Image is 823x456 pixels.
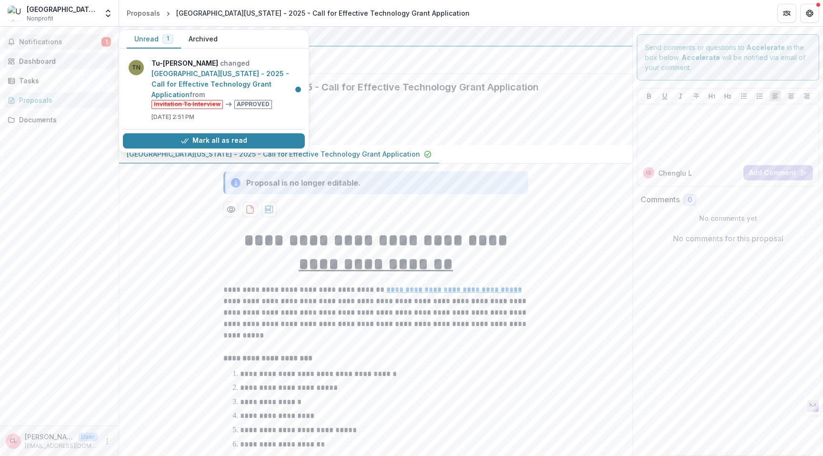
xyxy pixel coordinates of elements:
[101,4,115,23] button: Open entity switcher
[659,90,671,102] button: Underline
[127,8,160,18] div: Proposals
[738,90,750,102] button: Bullet List
[743,165,813,180] button: Add Comment
[19,95,107,105] div: Proposals
[127,149,420,159] p: [GEOGRAPHIC_DATA][US_STATE] - 2025 - Call for Effective Technology Grant Application
[4,112,115,128] a: Documents
[261,202,277,217] button: download-proposal
[777,4,796,23] button: Partners
[4,53,115,69] a: Dashboard
[706,90,718,102] button: Heading 1
[801,90,813,102] button: Align Right
[123,133,305,149] button: Mark all as read
[643,90,655,102] button: Bold
[78,433,98,441] p: User
[658,168,692,178] p: Chenglu L
[8,6,23,21] img: University of Utah
[181,30,225,49] button: Archived
[25,442,98,450] p: [EMAIL_ADDRESS][DOMAIN_NAME]
[641,195,680,204] h2: Comments
[151,58,299,109] p: changed from
[176,8,470,18] div: [GEOGRAPHIC_DATA][US_STATE] - 2025 - Call for Effective Technology Grant Application
[167,35,169,42] span: 1
[246,177,361,188] div: Proposal is no longer editable.
[675,90,686,102] button: Italicize
[25,432,74,442] p: [PERSON_NAME]
[101,37,111,47] span: 1
[242,202,258,217] button: download-proposal
[673,233,783,244] p: No comments for this proposal
[688,196,692,204] span: 0
[10,438,17,444] div: Chenglu Li
[785,90,797,102] button: Align Center
[746,43,785,51] strong: Accelerate
[754,90,765,102] button: Ordered List
[4,73,115,89] a: Tasks
[19,115,107,125] div: Documents
[127,30,625,42] div: Accelerate
[641,213,815,223] p: No comments yet
[19,76,107,86] div: Tasks
[123,6,164,20] a: Proposals
[101,436,113,447] button: More
[637,34,819,80] div: Send comments or questions to in the box below. will be notified via email of your comment.
[123,6,473,20] nav: breadcrumb
[646,170,652,175] div: Chenglu Li
[19,38,101,46] span: Notifications
[127,81,610,93] h2: [GEOGRAPHIC_DATA][US_STATE] - 2025 - Call for Effective Technology Grant Application
[800,4,819,23] button: Get Help
[127,30,181,49] button: Unread
[682,53,720,61] strong: Accelerate
[27,4,98,14] div: [GEOGRAPHIC_DATA][US_STATE]
[722,90,733,102] button: Heading 2
[27,14,53,23] span: Nonprofit
[4,34,115,50] button: Notifications1
[151,69,289,99] a: [GEOGRAPHIC_DATA][US_STATE] - 2025 - Call for Effective Technology Grant Application
[770,90,781,102] button: Align Left
[223,202,239,217] button: Preview 4ad4bd59-704f-4e4b-8446-0488d353952d-0.pdf
[691,90,702,102] button: Strike
[19,56,107,66] div: Dashboard
[4,92,115,108] a: Proposals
